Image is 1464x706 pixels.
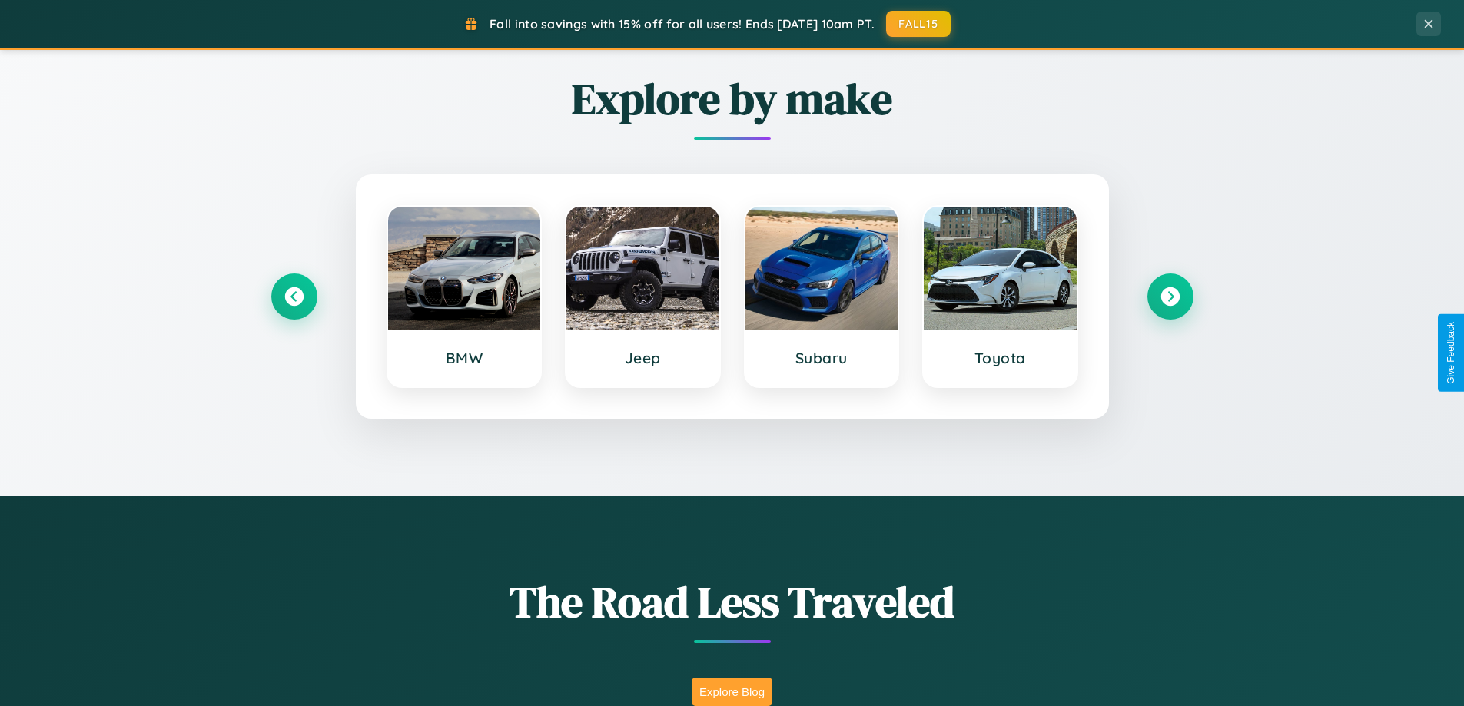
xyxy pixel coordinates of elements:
[403,349,526,367] h3: BMW
[939,349,1061,367] h3: Toyota
[490,16,875,31] span: Fall into savings with 15% off for all users! Ends [DATE] 10am PT.
[1446,322,1456,384] div: Give Feedback
[692,678,772,706] button: Explore Blog
[886,11,951,37] button: FALL15
[761,349,883,367] h3: Subaru
[271,69,1193,128] h2: Explore by make
[271,572,1193,631] h1: The Road Less Traveled
[582,349,704,367] h3: Jeep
